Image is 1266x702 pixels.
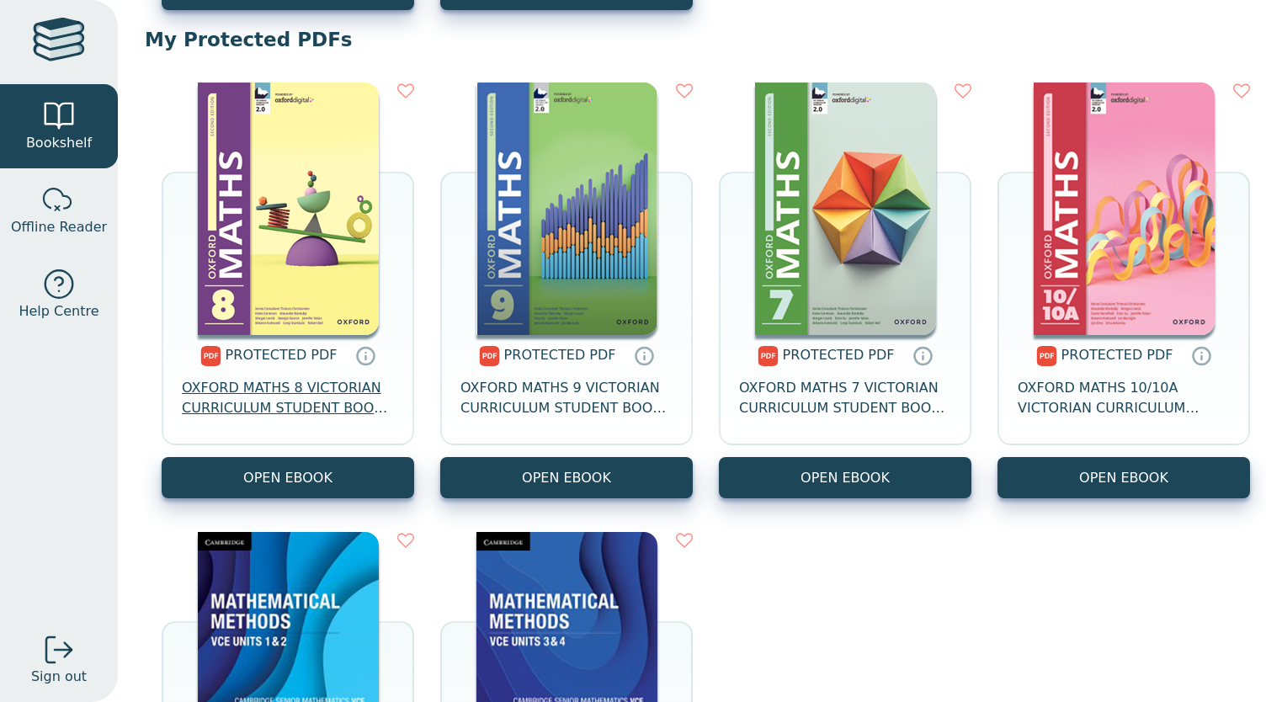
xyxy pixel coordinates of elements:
[460,378,673,418] span: OXFORD MATHS 9 VICTORIAN CURRICULUM STUDENT BOOK DIGITAL ACCESS 2E
[504,347,616,363] span: PROTECTED PDF
[11,217,107,237] span: Offline Reader
[997,457,1250,498] a: OPEN EBOOK
[226,347,338,363] span: PROTECTED PDF
[634,345,654,365] a: Protected PDFs cannot be printed, copied or shared. They can be accessed online through Education...
[758,346,779,366] img: pdf.svg
[162,457,414,498] a: OPEN EBOOK
[19,301,98,322] span: Help Centre
[145,27,1239,52] p: My Protected PDFs
[739,378,951,418] span: OXFORD MATHS 7 VICTORIAN CURRICULUM STUDENT BOOK DIGITAL ACCESS 2E
[1034,82,1215,335] img: 760f7a0c-2e6d-400b-9a8e-7b5ca3989002.png
[912,345,933,365] a: Protected PDFs cannot be printed, copied or shared. They can be accessed online through Education...
[200,346,221,366] img: pdf.svg
[355,345,375,365] a: Protected PDFs cannot be printed, copied or shared. They can be accessed online through Education...
[479,346,500,366] img: pdf.svg
[1061,347,1173,363] span: PROTECTED PDF
[755,82,936,335] img: b9a855f9-90fb-4625-b382-ffeb781214b1.png
[719,457,971,498] a: OPEN EBOOK
[783,347,895,363] span: PROTECTED PDF
[31,667,87,687] span: Sign out
[26,133,92,153] span: Bookshelf
[440,457,693,498] a: OPEN EBOOK
[182,378,394,418] span: OXFORD MATHS 8 VICTORIAN CURRICULUM STUDENT BOOK DIGITAL ACCESS 2E
[1191,345,1211,365] a: Protected PDFs cannot be printed, copied or shared. They can be accessed online through Education...
[1018,378,1230,418] span: OXFORD MATHS 10/10A VICTORIAN CURRICULUM STUDENT BOOK DIGITAL ACCESS 2E
[476,82,657,335] img: d481fa0a-f545-4030-b997-69a897349703.png
[198,82,379,335] img: 593c41d0-87a7-461e-9fcb-1ef973a385d6.png
[1036,346,1057,366] img: pdf.svg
